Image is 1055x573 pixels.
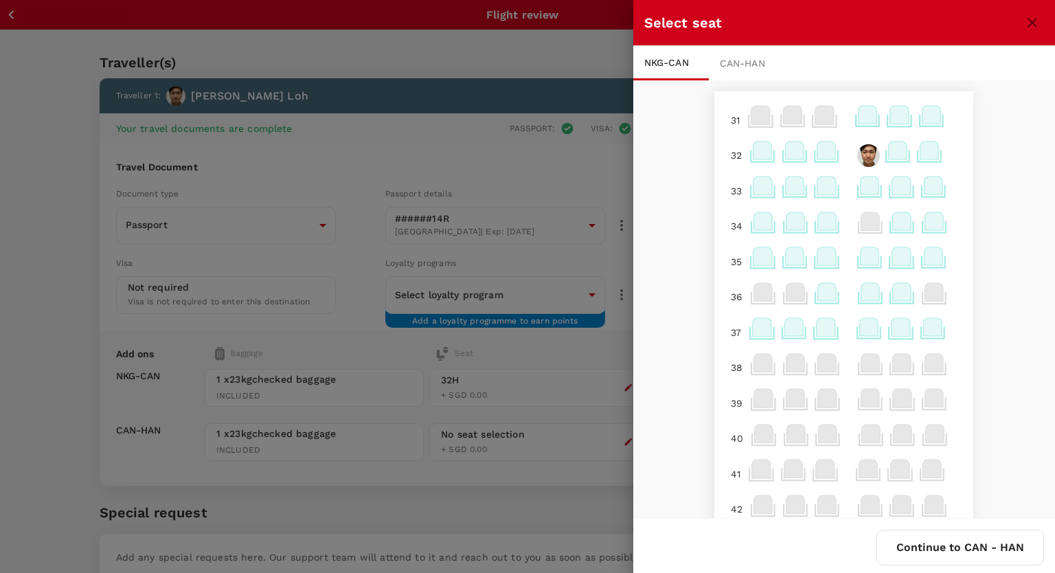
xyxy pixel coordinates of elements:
[876,530,1044,565] button: Continue to CAN - HAN
[725,214,748,238] div: 34
[725,143,747,168] div: 32
[725,179,747,203] div: 33
[857,144,880,167] img: avatar-664c4aa9c37ad.jpeg
[725,284,748,309] div: 36
[1021,11,1044,34] button: close
[725,391,748,416] div: 39
[725,355,748,380] div: 38
[725,108,745,133] div: 31
[725,426,749,451] div: 40
[709,46,784,80] div: CAN - HAN
[725,462,746,486] div: 41
[725,320,747,345] div: 37
[633,46,709,80] div: NKG - CAN
[644,12,1021,34] div: Select seat
[725,497,748,521] div: 42
[725,249,747,274] div: 35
